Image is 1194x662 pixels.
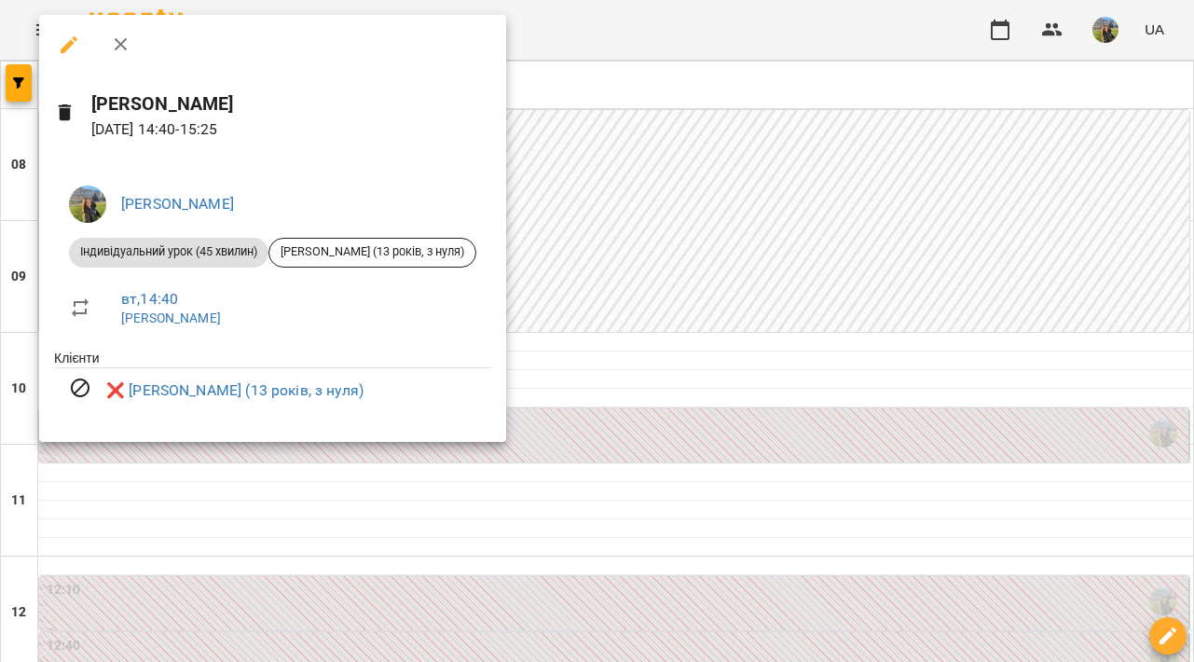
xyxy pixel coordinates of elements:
a: вт , 14:40 [121,290,178,308]
ul: Клієнти [54,349,491,421]
p: [DATE] 14:40 - 15:25 [91,118,491,141]
span: Індивідуальний урок (45 хвилин) [69,243,268,260]
h6: [PERSON_NAME] [91,90,491,118]
a: [PERSON_NAME] [121,310,221,325]
span: [PERSON_NAME] (13 років, з нуля) [269,243,475,260]
img: f0a73d492ca27a49ee60cd4b40e07bce.jpeg [69,186,106,223]
a: [PERSON_NAME] [121,195,234,213]
div: [PERSON_NAME] (13 років, з нуля) [268,238,476,268]
a: ❌ [PERSON_NAME] (13 років, з нуля) [106,379,364,402]
svg: Візит скасовано [69,377,91,399]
